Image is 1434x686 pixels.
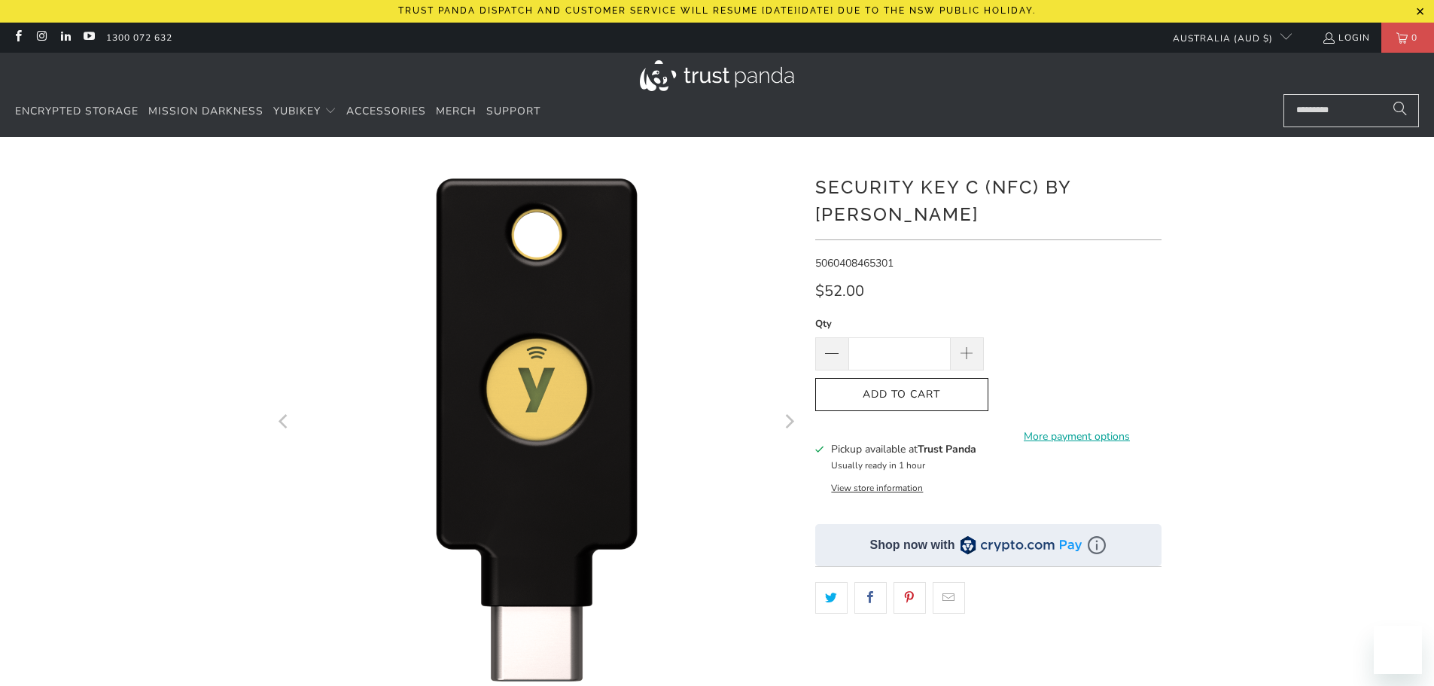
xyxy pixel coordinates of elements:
button: Search [1381,94,1419,127]
a: Trust Panda Australia on Facebook [11,32,24,44]
a: Merch [436,94,476,130]
a: Email this to a friend [933,582,965,614]
span: Mission Darkness [148,104,263,118]
a: Accessories [346,94,426,130]
a: Trust Panda Australia on Instagram [35,32,47,44]
a: Mission Darkness [148,94,263,130]
a: More payment options [993,428,1162,445]
input: Search... [1283,94,1419,127]
span: $52.00 [815,281,864,301]
span: Accessories [346,104,426,118]
summary: YubiKey [273,94,336,130]
span: Merch [436,104,476,118]
a: Share this on Facebook [854,582,887,614]
button: Australia (AUD $) [1161,23,1292,53]
a: Encrypted Storage [15,94,139,130]
span: YubiKey [273,104,321,118]
span: 0 [1408,23,1421,53]
span: Encrypted Storage [15,104,139,118]
a: Support [486,94,540,130]
a: Login [1322,29,1370,46]
label: Qty [815,316,984,332]
div: Shop now with [870,537,955,553]
a: Share this on Pinterest [894,582,926,614]
h3: Pickup available at [831,441,976,457]
span: Add to Cart [831,389,973,401]
a: Trust Panda Australia on LinkedIn [59,32,72,44]
button: Add to Cart [815,378,988,412]
p: Trust Panda dispatch and customer service will resume [DATE][DATE] due to the NSW public holiday. [398,5,1036,16]
span: Support [486,104,540,118]
small: Usually ready in 1 hour [831,459,925,471]
span: 5060408465301 [815,256,894,270]
a: 0 [1381,23,1434,53]
button: View store information [831,482,923,494]
a: Share this on Twitter [815,582,848,614]
iframe: Button to launch messaging window [1374,626,1422,674]
h1: Security Key C (NFC) by [PERSON_NAME] [815,171,1162,228]
nav: Translation missing: en.navigation.header.main_nav [15,94,540,130]
img: Trust Panda Australia [640,60,794,91]
a: Trust Panda Australia on YouTube [82,32,95,44]
b: Trust Panda [918,442,976,456]
a: 1300 072 632 [106,29,172,46]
